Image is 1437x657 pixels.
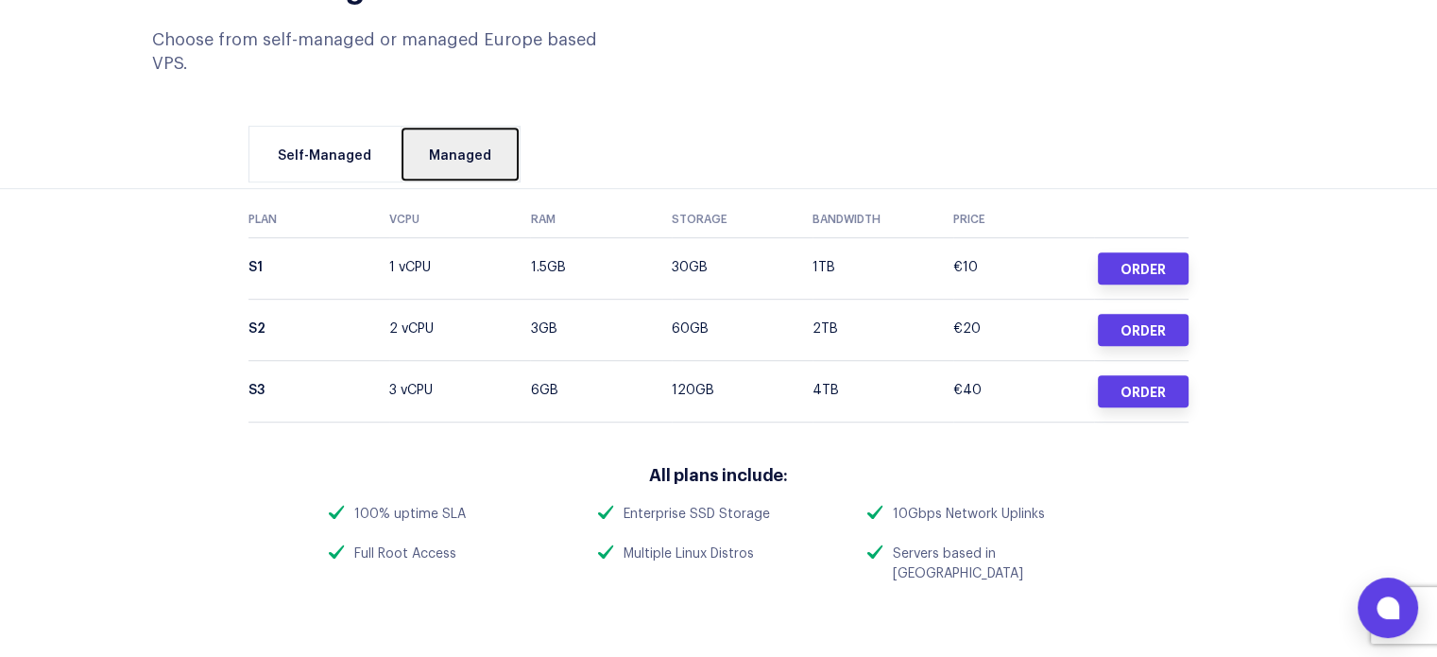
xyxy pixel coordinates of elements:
[401,127,520,182] a: Managed
[389,237,530,299] td: 1 vCPU
[1098,314,1189,346] a: Order
[530,360,671,422] td: 6GB
[672,360,813,422] td: 120GB
[248,360,389,422] td: S3
[329,463,1109,485] h3: All plans include:
[1098,375,1189,407] a: Order
[953,237,1094,299] td: €10
[248,299,389,360] td: S2
[672,237,813,299] td: 30GB
[953,299,1094,360] td: €20
[249,127,400,182] a: Self-Managed
[530,299,671,360] td: 3GB
[813,360,953,422] td: 4TB
[893,545,1108,584] div: Servers based in [GEOGRAPHIC_DATA]
[354,505,466,525] div: 100% uptime SLA
[530,201,671,238] th: RAM
[953,201,1094,238] th: Price
[953,360,1094,422] td: €40
[248,237,389,299] td: S1
[672,201,813,238] th: Storage
[893,505,1045,525] div: 10Gbps Network Uplinks
[1098,252,1189,285] a: Order
[624,545,754,564] div: Multiple Linux Distros
[813,237,953,299] td: 1TB
[389,299,530,360] td: 2 vCPU
[354,545,456,564] div: Full Root Access
[813,201,953,238] th: Bandwidth
[1358,578,1418,638] button: Open chat window
[672,299,813,360] td: 60GB
[389,201,530,238] th: VCPU
[152,28,608,76] div: Choose from self-managed or managed Europe based VPS.
[530,237,671,299] td: 1.5GB
[624,505,770,525] div: Enterprise SSD Storage
[813,299,953,360] td: 2TB
[389,360,530,422] td: 3 vCPU
[248,201,389,238] th: Plan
